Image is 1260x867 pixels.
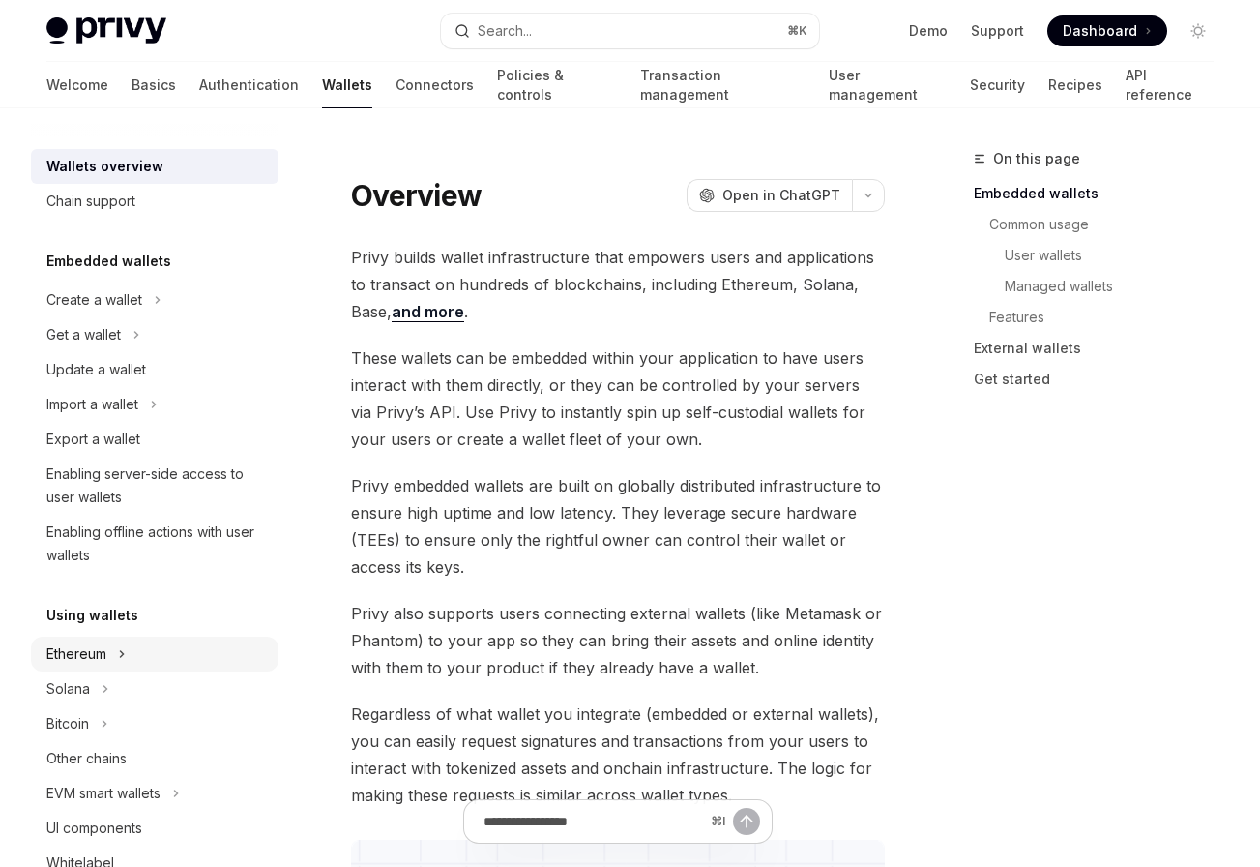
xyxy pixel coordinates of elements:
a: External wallets [974,333,1229,364]
div: Create a wallet [46,288,142,312]
span: These wallets can be embedded within your application to have users interact with them directly, ... [351,344,885,453]
a: Get started [974,364,1229,395]
a: Managed wallets [974,271,1229,302]
button: Toggle Get a wallet section [31,317,278,352]
span: Privy embedded wallets are built on globally distributed infrastructure to ensure high uptime and... [351,472,885,581]
div: UI components [46,817,142,840]
a: Embedded wallets [974,178,1229,209]
a: Enabling offline actions with user wallets [31,515,278,573]
div: EVM smart wallets [46,782,161,805]
div: Solana [46,677,90,701]
button: Send message [733,808,760,835]
a: Basics [132,62,176,108]
div: Search... [478,19,532,43]
a: Features [974,302,1229,333]
div: Import a wallet [46,393,138,416]
a: Demo [909,21,948,41]
div: Ethereum [46,643,106,666]
span: Privy builds wallet infrastructure that empowers users and applications to transact on hundreds o... [351,244,885,325]
a: Support [971,21,1024,41]
h5: Using wallets [46,604,138,627]
button: Toggle EVM smart wallets section [31,776,278,811]
span: Dashboard [1063,21,1137,41]
span: Privy also supports users connecting external wallets (like Metamask or Phantom) to your app so t... [351,600,885,681]
h1: Overview [351,178,482,213]
button: Open search [441,14,820,48]
img: light logo [46,17,166,45]
a: User management [829,62,947,108]
button: Toggle Bitcoin section [31,706,278,741]
a: Policies & controls [497,62,617,108]
button: Toggle Ethereum section [31,637,278,672]
a: Transaction management [640,62,806,108]
a: Update a wallet [31,352,278,387]
div: Update a wallet [46,358,146,381]
button: Toggle Import a wallet section [31,387,278,422]
a: Dashboard [1047,15,1167,46]
a: Export a wallet [31,422,278,457]
a: Wallets overview [31,149,278,184]
div: Other chains [46,747,127,770]
a: Welcome [46,62,108,108]
div: Enabling offline actions with user wallets [46,521,267,567]
a: Recipes [1048,62,1102,108]
span: Regardless of what wallet you integrate (embedded or external wallets), you can easily request si... [351,701,885,809]
input: Ask a question... [483,800,703,843]
a: Connectors [396,62,474,108]
div: Bitcoin [46,712,89,735]
div: Enabling server-side access to user wallets [46,463,267,509]
a: Common usage [974,209,1229,240]
a: User wallets [974,240,1229,271]
button: Toggle dark mode [1183,15,1214,46]
button: Toggle Create a wallet section [31,283,278,317]
div: Chain support [46,190,135,213]
div: Wallets overview [46,155,163,178]
a: Wallets [322,62,372,108]
button: Open in ChatGPT [687,179,852,212]
a: Enabling server-side access to user wallets [31,457,278,515]
a: Chain support [31,184,278,219]
div: Get a wallet [46,323,121,346]
button: Toggle Solana section [31,672,278,706]
span: Open in ChatGPT [722,186,840,205]
div: Export a wallet [46,428,140,451]
h5: Embedded wallets [46,250,171,273]
a: Security [970,62,1025,108]
span: On this page [993,147,1080,170]
a: Authentication [199,62,299,108]
a: UI components [31,811,278,846]
a: and more [392,302,464,322]
a: Other chains [31,741,278,776]
span: ⌘ K [787,23,807,39]
a: API reference [1126,62,1214,108]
